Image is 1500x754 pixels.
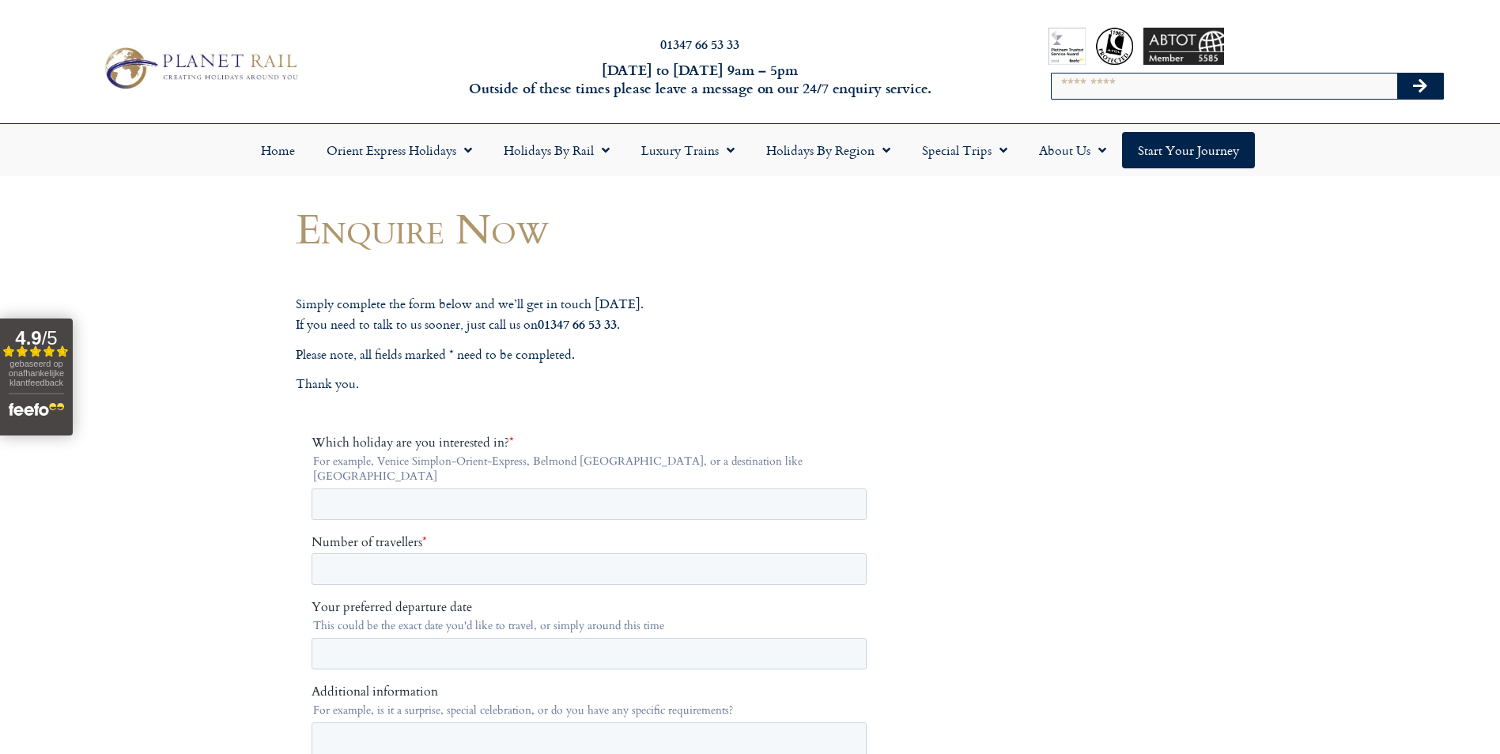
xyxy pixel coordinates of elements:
h6: [DATE] to [DATE] 9am – 5pm Outside of these times please leave a message on our 24/7 enquiry serv... [404,61,996,98]
a: About Us [1023,132,1122,168]
input: By email [4,575,14,585]
a: Holidays by Region [750,132,906,168]
p: Please note, all fields marked * need to be completed. [296,345,889,365]
button: Search [1397,74,1443,99]
img: Planet Rail Train Holidays Logo [96,43,303,93]
p: Simply complete the form below and we’ll get in touch [DATE]. If you need to talk to us sooner, j... [296,294,889,335]
a: Holidays by Rail [488,132,625,168]
a: Special Trips [906,132,1023,168]
a: 01347 66 53 33 [660,35,739,53]
input: By telephone [4,595,14,605]
nav: Menu [8,132,1492,168]
a: Luxury Trains [625,132,750,168]
h1: Enquire Now [296,205,889,251]
a: Orient Express Holidays [311,132,488,168]
a: Start your Journey [1122,132,1255,168]
strong: 01347 66 53 33 [538,315,617,333]
span: Your last name [281,353,361,371]
span: Check to subscribe to the Planet Rail newsletter [20,733,555,747]
p: Thank you. [296,374,889,394]
input: Check to subscribe to the Planet Rail newsletter [4,735,14,745]
span: By telephone [18,593,89,610]
span: By email [18,572,66,590]
a: Home [245,132,311,168]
